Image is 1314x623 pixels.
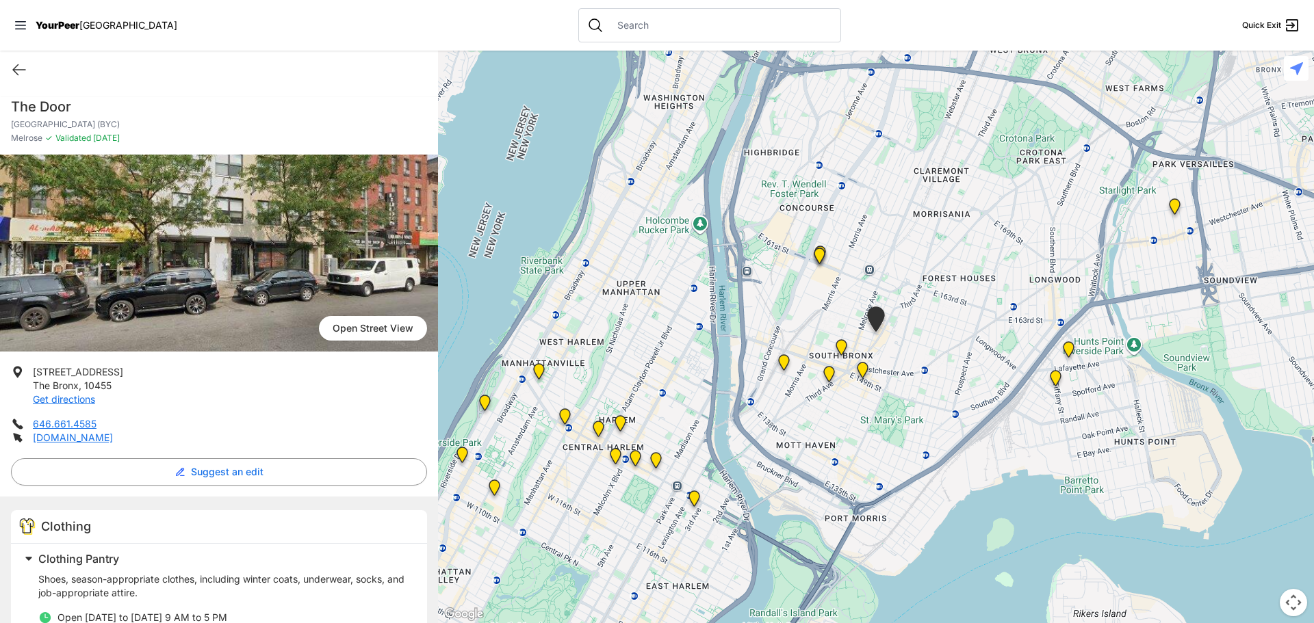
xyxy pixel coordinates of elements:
[1055,336,1083,369] div: Living Room 24-Hour Drop-In Center
[806,240,834,273] div: Bronx
[57,611,227,623] span: Open [DATE] to [DATE] 9 AM to 5 PM
[1161,193,1189,226] div: East Tremont Head Start
[609,18,832,32] input: Search
[551,403,579,436] div: The PILLARS – Holistic Recovery Support
[33,432,113,443] a: [DOMAIN_NAME]
[859,301,893,343] div: Bronx Youth Center (BYC)
[441,605,487,623] a: Open this area in Google Maps (opens a new window)
[770,349,798,382] div: Harm Reduction Center
[11,133,42,144] span: Melrose
[38,572,411,600] p: Shoes, season-appropriate clothes, including winter coats, underwear, socks, and job-appropriate ...
[471,389,499,422] div: Manhattan
[1242,17,1300,34] a: Quick Exit
[11,119,427,130] p: [GEOGRAPHIC_DATA] (BYC)
[45,133,53,144] span: ✓
[33,418,96,429] a: 646.661.4585
[319,316,427,341] a: Open Street View
[191,465,263,479] span: Suggest an edit
[84,380,112,391] span: 10455
[827,334,855,367] div: The Bronx
[38,552,119,566] span: Clothing Pantry
[806,242,834,275] div: South Bronx NeON Works
[642,447,670,479] div: East Harlem
[621,445,649,477] div: Manhattan
[448,441,476,474] div: Ford Hall
[680,485,708,518] div: Main Location
[79,380,81,391] span: ,
[36,19,79,31] span: YourPeer
[79,19,177,31] span: [GEOGRAPHIC_DATA]
[91,133,120,143] span: [DATE]
[11,458,427,486] button: Suggest an edit
[33,393,95,405] a: Get directions
[606,410,634,442] div: Manhattan
[11,97,427,116] h1: The Door
[584,415,613,448] div: Uptown/Harlem DYCD Youth Drop-in Center
[55,133,91,143] span: Validated
[36,21,177,29] a: YourPeer[GEOGRAPHIC_DATA]
[33,366,123,377] span: [STREET_ADDRESS]
[33,380,79,391] span: The Bronx
[441,605,487,623] img: Google
[1242,20,1281,31] span: Quick Exit
[480,474,508,507] div: The Cathedral Church of St. John the Divine
[41,519,91,533] span: Clothing
[1280,589,1307,616] button: Map camera controls
[849,356,877,389] div: The Bronx Pride Center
